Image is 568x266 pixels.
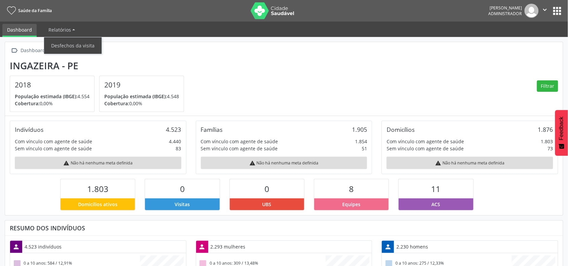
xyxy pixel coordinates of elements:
[78,201,117,208] span: Domicílios ativos
[104,93,167,100] span: População estimada (IBGE):
[264,183,269,194] span: 0
[15,100,90,107] p: 0,00%
[176,145,181,152] div: 83
[2,24,37,37] a: Dashboard
[394,241,430,253] div: 2.230 homens
[489,5,522,11] div: [PERSON_NAME]
[249,160,255,166] i: warning
[15,100,40,107] span: Cobertura:
[15,157,181,169] div: Não há nenhuma meta definida
[435,160,441,166] i: warning
[555,110,568,156] button: Feedback - Mostrar pesquisa
[104,81,179,89] h4: 2019
[538,126,553,133] div: 1.876
[180,183,185,194] span: 0
[539,4,552,18] button: 
[362,145,367,152] div: 51
[525,4,539,18] img: img
[537,80,558,92] button: Filtrar
[44,37,102,54] ul: Relatórios
[387,138,464,145] div: Com vínculo com agente de saúde
[64,160,70,166] i: warning
[5,5,52,16] a: Saúde da Família
[44,40,102,51] a: Desfechos da visita
[552,5,563,17] button: apps
[349,183,354,194] span: 8
[169,138,181,145] div: 4.440
[352,126,367,133] div: 1.905
[87,183,108,194] span: 1.803
[15,126,43,133] div: Indivíduos
[10,224,558,232] div: Resumo dos indivíduos
[387,157,553,169] div: Não há nenhuma meta definida
[201,138,278,145] div: Com vínculo com agente de saúde
[104,100,179,107] p: 0,00%
[355,138,367,145] div: 1.854
[548,145,553,152] div: 73
[20,46,47,55] div: Dashboard
[541,6,549,13] i: 
[201,157,367,169] div: Não há nenhuma meta definida
[541,138,553,145] div: 1.803
[199,243,206,251] i: person
[15,81,90,89] h4: 2018
[559,117,565,140] span: Feedback
[15,93,77,100] span: População estimada (IBGE):
[22,241,64,253] div: 4.523 indivíduos
[15,145,92,152] div: Sem vínculo com agente de saúde
[175,201,190,208] span: Visitas
[104,100,129,107] span: Cobertura:
[201,126,223,133] div: Famílias
[384,243,392,251] i: person
[104,93,179,100] p: 4.548
[10,46,47,55] a:  Dashboard
[48,27,71,33] span: Relatórios
[432,201,440,208] span: ACS
[10,60,189,71] div: Ingazeira - PE
[489,11,522,16] span: Administrador
[387,145,464,152] div: Sem vínculo com agente de saúde
[166,126,181,133] div: 4.523
[431,183,441,194] span: 11
[387,126,415,133] div: Domicílios
[44,24,80,36] a: Relatórios
[262,201,272,208] span: UBS
[201,145,278,152] div: Sem vínculo com agente de saúde
[10,46,20,55] i: 
[15,138,92,145] div: Com vínculo com agente de saúde
[343,201,361,208] span: Equipes
[15,93,90,100] p: 4.554
[18,8,52,13] span: Saúde da Família
[208,241,248,253] div: 2.293 mulheres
